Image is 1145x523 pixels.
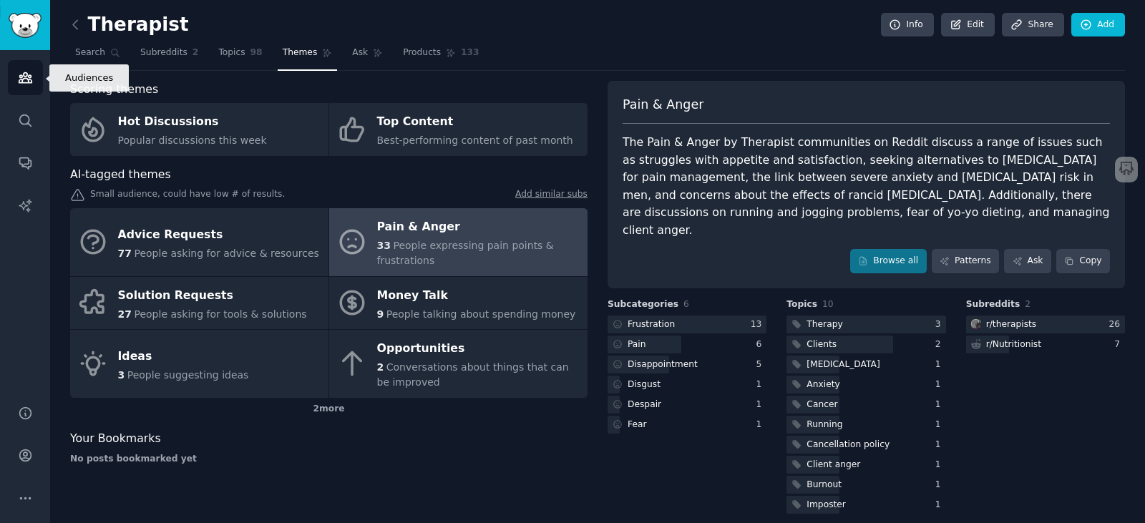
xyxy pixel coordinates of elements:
[966,316,1125,333] a: therapistsr/therapists26
[850,249,927,273] a: Browse all
[1025,299,1030,309] span: 2
[628,419,646,431] div: Fear
[786,336,945,353] a: Clients2
[756,399,767,411] div: 1
[1109,318,1125,331] div: 26
[70,166,171,184] span: AI-tagged themes
[118,284,307,307] div: Solution Requests
[786,356,945,373] a: [MEDICAL_DATA]1
[935,419,946,431] div: 1
[283,47,318,59] span: Themes
[683,299,689,309] span: 6
[1114,338,1125,351] div: 7
[623,134,1110,239] div: The Pain & Anger by Therapist communities on Reddit discuss a range of issues such as struggles w...
[786,496,945,514] a: Imposter1
[608,356,766,373] a: Disappointment5
[1004,249,1051,273] a: Ask
[935,479,946,492] div: 1
[935,378,946,391] div: 1
[628,399,661,411] div: Despair
[608,316,766,333] a: Frustration13
[118,345,249,368] div: Ideas
[971,319,981,329] img: therapists
[935,399,946,411] div: 1
[608,376,766,394] a: Disgust1
[1071,13,1125,37] a: Add
[628,318,675,331] div: Frustration
[786,396,945,414] a: Cancer1
[807,338,837,351] div: Clients
[786,416,945,434] a: Running1
[807,499,846,512] div: Imposter
[329,103,588,156] a: Top ContentBest-performing content of past month
[329,277,588,330] a: Money Talk9People talking about spending money
[70,398,588,421] div: 2 more
[935,499,946,512] div: 1
[935,459,946,471] div: 1
[118,308,132,320] span: 27
[628,378,661,391] div: Disgust
[807,479,842,492] div: Burnout
[377,111,573,134] div: Top Content
[329,330,588,398] a: Opportunities2Conversations about things that can be improved
[935,439,946,451] div: 1
[118,223,319,246] div: Advice Requests
[807,439,890,451] div: Cancellation policy
[377,240,554,266] span: People expressing pain points & frustrations
[756,419,767,431] div: 1
[398,41,484,71] a: Products133
[70,81,158,99] span: Scoring themes
[278,41,338,71] a: Themes
[935,318,946,331] div: 3
[608,336,766,353] a: Pain6
[881,13,934,37] a: Info
[608,298,678,311] span: Subcategories
[807,358,880,371] div: [MEDICAL_DATA]
[461,47,479,59] span: 133
[786,298,817,311] span: Topics
[70,430,161,448] span: Your Bookmarks
[70,14,189,36] h2: Therapist
[807,399,837,411] div: Cancer
[118,248,132,259] span: 77
[70,103,328,156] a: Hot DiscussionsPopular discussions this week
[807,459,860,471] div: Client anger
[608,416,766,434] a: Fear1
[75,47,105,59] span: Search
[193,47,199,59] span: 2
[935,338,946,351] div: 2
[986,318,1037,331] div: r/ therapists
[70,41,125,71] a: Search
[786,476,945,494] a: Burnout1
[347,41,388,71] a: Ask
[386,308,576,320] span: People talking about spending money
[756,338,767,351] div: 6
[9,13,42,38] img: GummySearch logo
[135,41,203,71] a: Subreddits2
[786,456,945,474] a: Client anger1
[786,376,945,394] a: Anxiety1
[608,396,766,414] a: Despair1
[756,358,767,371] div: 5
[1056,249,1110,273] button: Copy
[70,453,588,466] div: No posts bookmarked yet
[377,308,384,320] span: 9
[70,208,328,276] a: Advice Requests77People asking for advice & resources
[623,96,703,114] span: Pain & Anger
[628,338,646,351] div: Pain
[377,338,580,361] div: Opportunities
[807,419,842,431] div: Running
[118,135,267,146] span: Popular discussions this week
[377,135,573,146] span: Best-performing content of past month
[70,277,328,330] a: Solution Requests27People asking for tools & solutions
[932,249,999,273] a: Patterns
[134,308,306,320] span: People asking for tools & solutions
[628,358,698,371] div: Disappointment
[377,361,569,388] span: Conversations about things that can be improved
[70,330,328,398] a: Ideas3People suggesting ideas
[807,378,839,391] div: Anxiety
[807,318,842,331] div: Therapy
[756,378,767,391] div: 1
[377,240,391,251] span: 33
[127,369,249,381] span: People suggesting ideas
